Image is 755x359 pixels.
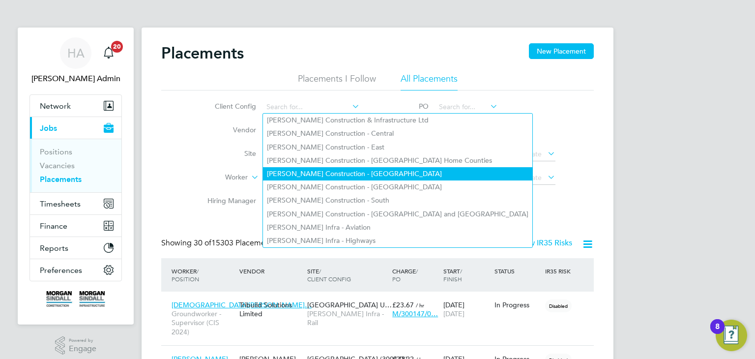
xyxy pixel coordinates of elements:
span: [DEMOGRAPHIC_DATA][PERSON_NAME]… [172,300,312,309]
span: / Finish [443,267,462,283]
span: M/300147/0… [392,309,438,318]
nav: Main navigation [18,28,134,325]
span: 20 [111,41,123,53]
li: [PERSON_NAME] Construction & Infrastructure Ltd [263,114,532,127]
label: Client Config [200,102,256,111]
label: Hiring Manager [200,196,256,205]
label: Vendor [200,125,256,134]
img: morgansindall-logo-retina.png [46,291,105,307]
span: £23.67 [392,300,414,309]
span: Engage [69,345,96,353]
span: / hr [416,301,424,309]
label: Site [200,149,256,158]
button: Network [30,95,121,117]
button: Preferences [30,259,121,281]
a: Vacancies [40,161,75,170]
div: Tribuild Solutions Limited [237,296,305,323]
span: Jobs [40,123,57,133]
li: Placements I Follow [298,73,376,90]
li: [PERSON_NAME] Construction - South [263,194,532,207]
div: Vendor [237,262,305,280]
a: Placements [40,175,82,184]
div: Showing [161,238,278,248]
div: In Progress [494,300,541,309]
a: Go to home page [29,291,122,307]
span: 30 of [194,238,211,248]
div: IR35 Risk [543,262,577,280]
span: Powered by [69,336,96,345]
li: [PERSON_NAME] Construction - [GEOGRAPHIC_DATA] and [GEOGRAPHIC_DATA] [263,208,532,221]
li: [PERSON_NAME] Construction - [GEOGRAPHIC_DATA] Home Counties [263,154,532,167]
li: [PERSON_NAME] Construction - East [263,141,532,154]
a: [PERSON_NAME]CPCS Plant Op - Dumper Driver / Roller (CIS 2024)[PERSON_NAME] (Contractors) Limited... [169,349,594,358]
input: Search for... [263,100,360,114]
span: 15303 Placements [194,238,276,248]
a: [DEMOGRAPHIC_DATA][PERSON_NAME]…Groundworker - Supervisor (CIS 2024)Tribuild Solutions Limited[GE... [169,295,594,303]
button: Timesheets [30,193,121,214]
div: Status [492,262,543,280]
div: 8 [715,327,720,339]
span: Preferences [40,266,82,275]
a: 20 [99,37,118,69]
div: Charge [390,262,441,288]
a: Positions [40,147,72,156]
span: Finance [40,221,67,231]
li: [PERSON_NAME] Infra - Highways [263,234,532,247]
div: Jobs [30,139,121,192]
button: New Placement [529,43,594,59]
li: [PERSON_NAME] Infra - Aviation [263,221,532,234]
span: [PERSON_NAME] Infra - Rail [307,309,387,327]
button: Reports [30,237,121,259]
div: Start [441,262,492,288]
h2: Placements [161,43,244,63]
li: All Placements [401,73,458,90]
li: [PERSON_NAME] Construction - [GEOGRAPHIC_DATA] [263,167,532,180]
button: Finance [30,215,121,237]
button: Jobs [30,117,121,139]
div: Site [305,262,390,288]
label: PO [384,102,429,111]
span: HA [67,47,85,60]
span: / Position [172,267,199,283]
span: Hays Admin [29,73,122,85]
li: [PERSON_NAME] Construction - Central [263,127,532,140]
span: [DATE] [443,309,465,318]
span: Network [40,101,71,111]
label: Worker [191,173,248,182]
a: HA[PERSON_NAME] Admin [29,37,122,85]
span: Reports [40,243,68,253]
div: Worker [169,262,237,288]
li: [PERSON_NAME] Construction - [GEOGRAPHIC_DATA] [263,180,532,194]
a: Powered byEngage [55,336,97,355]
input: Search for... [436,100,498,114]
span: / PO [392,267,418,283]
span: / Client Config [307,267,351,283]
span: Timesheets [40,199,81,209]
span: [GEOGRAPHIC_DATA] U… [307,300,392,309]
button: Open Resource Center, 8 new notifications [716,320,747,351]
div: [DATE] [441,296,492,323]
span: Disabled [545,299,572,312]
span: Groundworker - Supervisor (CIS 2024) [172,309,234,336]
